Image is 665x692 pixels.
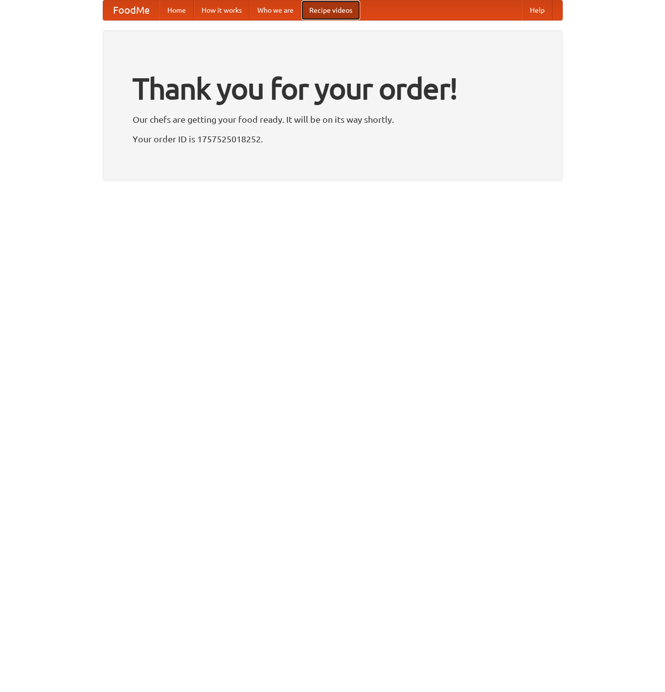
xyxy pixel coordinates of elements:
[133,132,533,146] p: Your order ID is 1757525018252.
[103,0,160,20] a: FoodMe
[522,0,552,20] a: Help
[301,0,360,20] a: Recipe videos
[250,0,301,20] a: Who we are
[133,112,533,127] p: Our chefs are getting your food ready. It will be on its way shortly.
[160,0,194,20] a: Home
[194,0,250,20] a: How it works
[133,65,533,112] h1: Thank you for your order!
